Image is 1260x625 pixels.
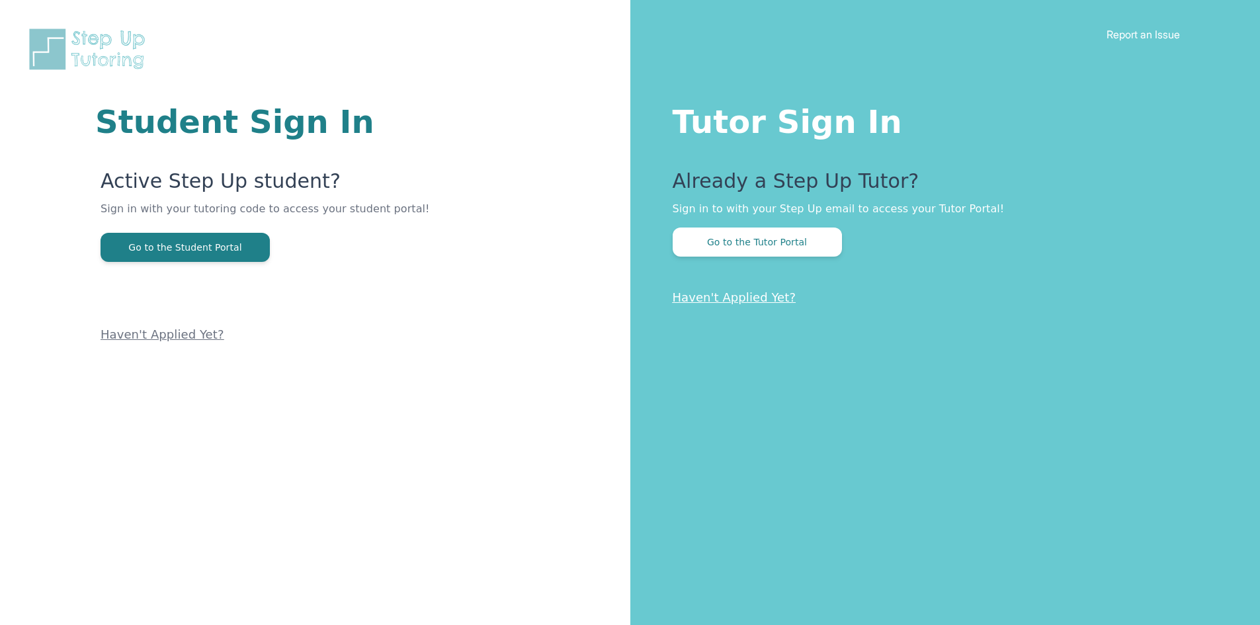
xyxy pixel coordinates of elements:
h1: Student Sign In [95,106,472,138]
a: Haven't Applied Yet? [673,290,796,304]
a: Go to the Tutor Portal [673,235,842,248]
h1: Tutor Sign In [673,101,1208,138]
a: Go to the Student Portal [101,241,270,253]
button: Go to the Student Portal [101,233,270,262]
img: Step Up Tutoring horizontal logo [26,26,153,72]
p: Active Step Up student? [101,169,472,201]
p: Sign in to with your Step Up email to access your Tutor Portal! [673,201,1208,217]
a: Haven't Applied Yet? [101,327,224,341]
p: Sign in with your tutoring code to access your student portal! [101,201,472,233]
p: Already a Step Up Tutor? [673,169,1208,201]
a: Report an Issue [1107,28,1180,41]
button: Go to the Tutor Portal [673,228,842,257]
